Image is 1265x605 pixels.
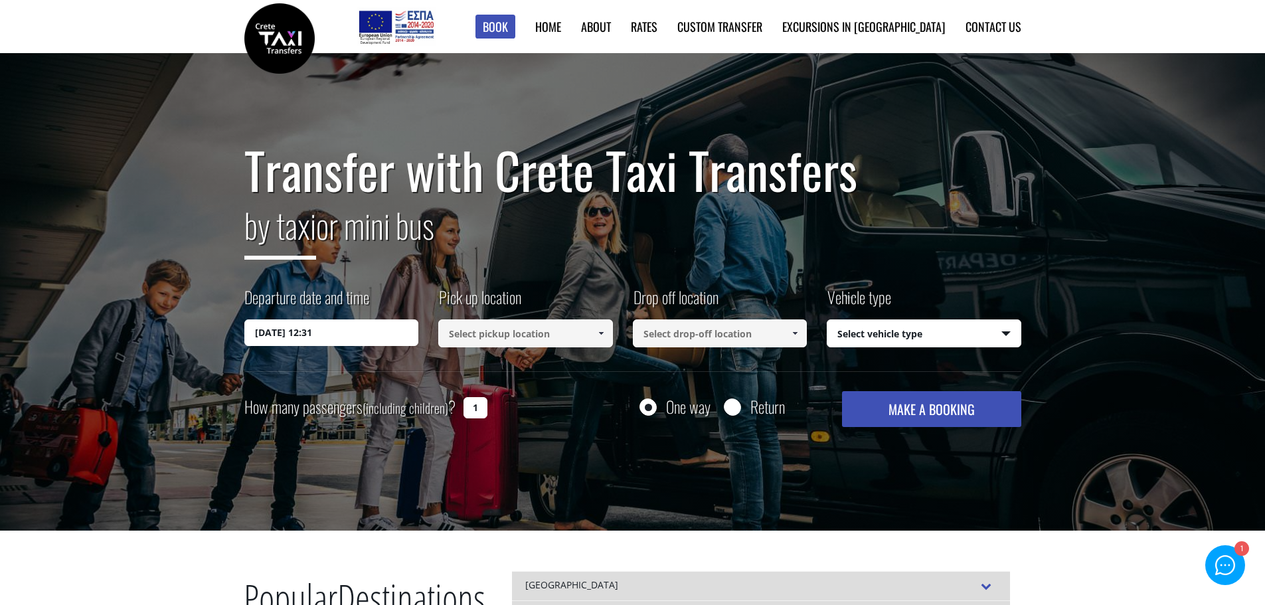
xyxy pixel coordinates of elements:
[633,319,807,347] input: Select drop-off location
[535,18,561,35] a: Home
[590,319,612,347] a: Show All Items
[966,18,1021,35] a: Contact us
[363,398,448,418] small: (including children)
[244,3,315,74] img: Crete Taxi Transfers | Safe Taxi Transfer Services from to Heraklion Airport, Chania Airport, Ret...
[244,286,369,319] label: Departure date and time
[631,18,657,35] a: Rates
[750,398,785,415] label: Return
[581,18,611,35] a: About
[666,398,711,415] label: One way
[827,286,891,319] label: Vehicle type
[244,30,315,44] a: Crete Taxi Transfers | Safe Taxi Transfer Services from to Heraklion Airport, Chania Airport, Ret...
[244,391,456,424] label: How many passengers ?
[633,286,718,319] label: Drop off location
[438,286,521,319] label: Pick up location
[475,15,515,39] a: Book
[244,200,316,260] span: by taxi
[244,198,1021,270] h2: or mini bus
[784,319,806,347] a: Show All Items
[357,7,436,46] img: e-bannersEUERDF180X90.jpg
[827,320,1021,348] span: Select vehicle type
[782,18,946,35] a: Excursions in [GEOGRAPHIC_DATA]
[244,142,1021,198] h1: Transfer with Crete Taxi Transfers
[677,18,762,35] a: Custom Transfer
[512,571,1010,600] div: [GEOGRAPHIC_DATA]
[438,319,613,347] input: Select pickup location
[842,391,1021,427] button: MAKE A BOOKING
[1234,542,1249,557] div: 1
